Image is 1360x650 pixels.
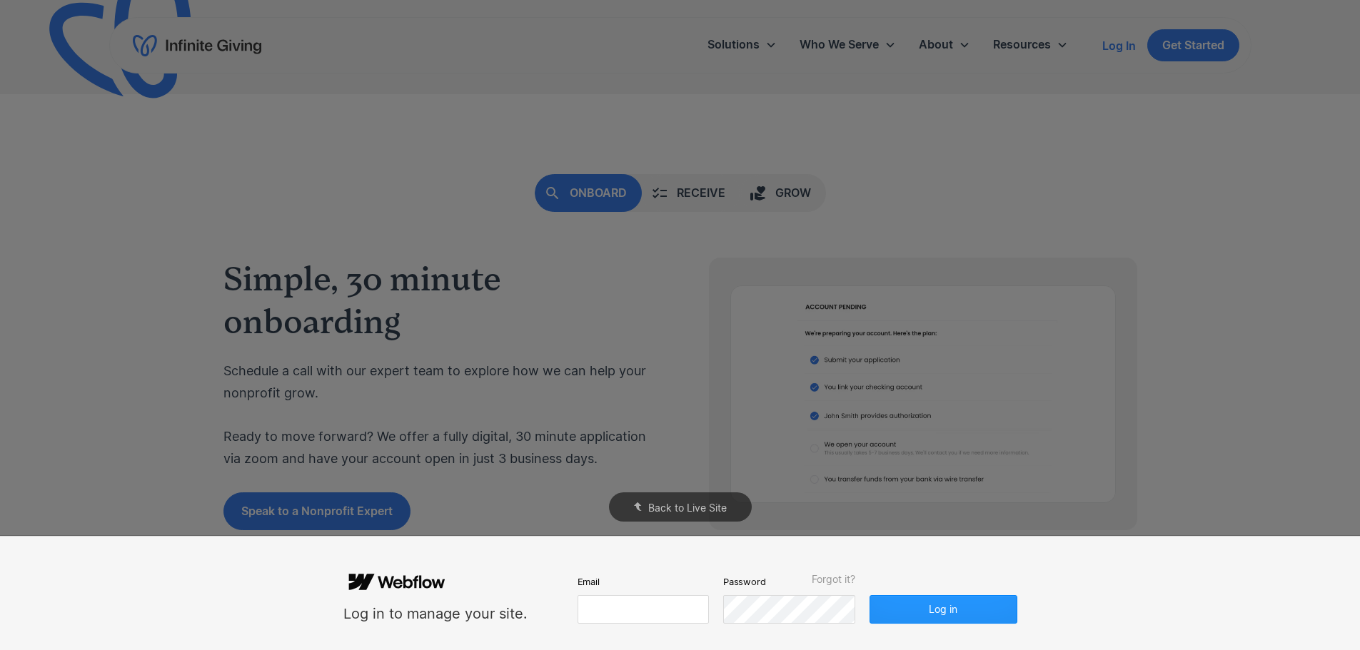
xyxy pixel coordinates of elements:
[812,574,855,585] span: Forgot it?
[870,595,1017,624] button: Log in
[343,604,528,624] div: Log in to manage your site.
[648,502,727,514] span: Back to Live Site
[723,575,766,588] span: Password
[578,575,600,588] span: Email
